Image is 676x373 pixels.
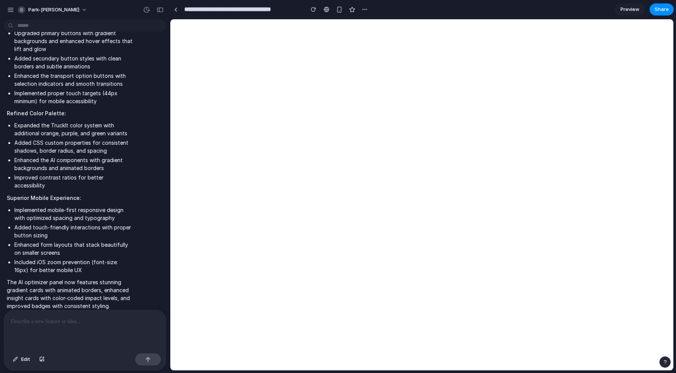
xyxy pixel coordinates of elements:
button: Edit [9,353,34,365]
span: Edit [21,356,30,363]
li: Added touch-friendly interactions with proper button sizing [14,223,133,239]
li: Added secondary button styles with clean borders and subtle animations [14,54,133,70]
span: Share [654,6,669,13]
p: The AI optimizer panel now features stunning gradient cards with animated borders, enhanced insig... [7,278,133,334]
a: Preview [615,3,645,15]
li: Upgraded primary buttons with gradient backgrounds and enhanced hover effects that lift and glow [14,29,133,53]
li: Implemented proper touch targets (44px minimum) for mobile accessibility [14,89,133,105]
button: park-[PERSON_NAME] [15,4,91,16]
li: Improved contrast ratios for better accessibility [14,173,133,189]
span: Preview [620,6,639,13]
button: Share [650,3,674,15]
span: park-[PERSON_NAME] [28,6,79,14]
strong: Refined Color Palette: [7,110,66,116]
strong: Superior Mobile Experience: [7,195,81,201]
li: Added CSS custom properties for consistent shadows, border radius, and spacing [14,139,133,155]
li: Enhanced the AI components with gradient backgrounds and animated borders [14,156,133,172]
li: Enhanced the transport option buttons with selection indicators and smooth transitions [14,72,133,88]
li: Enhanced form layouts that stack beautifully on smaller screens [14,241,133,257]
li: Included iOS zoom prevention (font-size: 16px) for better mobile UX [14,258,133,274]
li: Implemented mobile-first responsive design with optimized spacing and typography [14,206,133,222]
li: Expanded the TruckIt color system with additional orange, purple, and green variants [14,121,133,137]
